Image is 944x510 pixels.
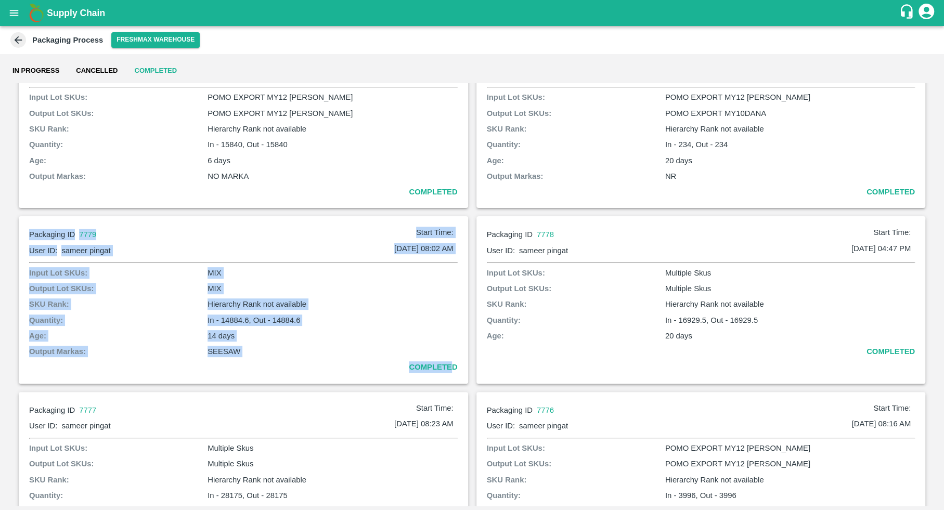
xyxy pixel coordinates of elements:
[665,123,915,135] div: Hierarchy Rank not available
[208,298,457,310] div: Hierarchy Rank not available
[487,93,545,101] b: Input Lot SKUs:
[29,476,69,484] b: SKU Rank:
[487,404,533,416] p: Packaging ID
[487,444,545,452] b: Input Lot SKUs:
[394,243,454,254] p: [DATE] 08:02 AM
[29,93,87,101] b: Input Lot SKUs:
[416,227,454,238] p: Start Time:
[416,402,454,414] p: Start Time:
[487,491,521,500] b: Quantity:
[487,332,504,340] b: Age:
[851,418,911,429] p: [DATE] 08:16 AM
[29,172,86,180] b: Output Markas:
[665,91,915,103] p: POMO EXPORT MY12 [PERSON_NAME]
[4,58,68,83] button: In Progress
[487,420,515,431] p: User ID:
[665,458,915,469] p: POMO EXPORT MY12 [PERSON_NAME]
[29,316,63,324] b: Quantity:
[29,125,69,133] b: SKU Rank:
[208,458,457,469] p: Multiple Skus
[537,229,873,240] p: 7778
[487,284,552,293] b: Output Lot SKUs:
[487,229,533,240] p: Packaging ID
[487,269,545,277] b: Input Lot SKUs:
[208,139,457,150] p: In - 15840, Out - 15840
[665,474,915,486] div: Hierarchy Rank not available
[47,6,899,20] a: Supply Chain
[208,108,457,119] p: POMO EXPORT MY12 [PERSON_NAME]
[29,156,46,165] b: Age:
[487,109,552,117] b: Output Lot SKUs:
[409,363,457,371] b: COMPLETED
[208,330,457,342] p: 14 days
[29,109,94,117] b: Output Lot SKUs:
[79,404,416,416] p: 7777
[409,188,457,196] b: COMPLETED
[665,267,915,279] p: Multiple Skus
[665,442,915,454] p: POMO EXPORT MY12 [PERSON_NAME]
[394,418,454,429] p: [DATE] 08:23 AM
[26,3,47,23] img: logo
[208,267,457,279] p: MIX
[487,125,527,133] b: SKU Rank:
[665,139,915,150] p: In - 234, Out - 234
[47,8,105,18] b: Supply Chain
[665,330,915,342] p: 20 days
[917,2,936,24] div: account of current user
[867,347,915,356] b: COMPLETED
[873,227,911,238] p: Start Time:
[29,284,94,293] b: Output Lot SKUs:
[29,300,69,308] b: SKU Rank:
[487,245,515,256] p: User ID:
[487,460,552,468] b: Output Lot SKUs:
[29,245,57,256] p: User ID:
[29,420,57,431] p: User ID:
[29,140,63,149] b: Quantity:
[665,155,915,166] p: 20 days
[487,476,527,484] b: SKU Rank:
[867,188,915,196] b: COMPLETED
[61,420,394,431] p: sameer pingat
[29,444,87,452] b: Input Lot SKUs:
[873,402,911,414] p: Start Time:
[32,36,103,44] b: Packaging Process
[208,123,457,135] div: Hierarchy Rank not available
[29,404,75,416] p: Packaging ID
[208,490,457,501] p: In - 28175, Out - 28175
[126,58,185,83] button: Completed
[29,332,46,340] b: Age:
[208,346,457,357] p: SEESAW
[665,298,915,310] div: Hierarchy Rank not available
[208,171,457,182] p: NO MARKA
[851,243,911,254] p: [DATE] 04:47 PM
[111,32,200,47] button: Select DC
[208,155,457,166] p: 6 days
[208,442,457,454] p: Multiple Skus
[665,315,915,326] p: In - 16929.5, Out - 16929.5
[68,58,126,83] button: Cancelled
[2,1,26,25] button: open drawer
[665,490,915,501] p: In - 3996, Out - 3996
[899,4,917,22] div: customer-support
[29,229,75,240] p: Packaging ID
[208,474,457,486] div: Hierarchy Rank not available
[208,315,457,326] p: In - 14884.6, Out - 14884.6
[487,172,544,180] b: Output Markas:
[29,460,94,468] b: Output Lot SKUs:
[487,156,504,165] b: Age:
[487,140,521,149] b: Quantity:
[665,171,915,182] p: NR
[208,283,457,294] p: MIX
[665,283,915,294] p: Multiple Skus
[519,420,852,431] p: sameer pingat
[61,245,394,256] p: sameer pingat
[665,108,915,119] p: POMO EXPORT MY10DANA
[29,347,86,356] b: Output Markas:
[29,491,63,500] b: Quantity:
[79,229,416,240] p: 7779
[29,269,87,277] b: Input Lot SKUs:
[487,316,521,324] b: Quantity:
[208,91,457,103] p: POMO EXPORT MY12 [PERSON_NAME]
[519,245,851,256] p: sameer pingat
[537,404,873,416] p: 7776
